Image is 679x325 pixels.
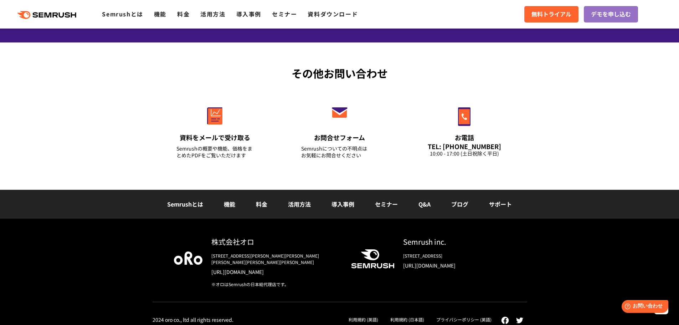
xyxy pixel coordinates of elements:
[224,200,235,208] a: 機能
[301,133,378,142] div: お問合せフォーム
[451,200,468,208] a: ブログ
[154,10,166,18] a: 機能
[426,150,503,157] div: 10:00 - 17:00 (土日祝除く平日)
[301,145,378,159] div: Semrushについての不明点は お気軽にお問合せください
[349,316,378,323] a: 利用規約 (英語)
[403,253,505,259] div: [STREET_ADDRESS]
[174,252,202,264] img: oro company
[591,10,631,19] span: デモを申し込む
[288,200,311,208] a: 活用方法
[211,237,340,247] div: 株式会社オロ
[153,65,527,81] div: その他お問い合わせ
[375,200,398,208] a: セミナー
[418,200,431,208] a: Q&A
[211,268,340,275] a: [URL][DOMAIN_NAME]
[426,133,503,142] div: お電話
[177,10,190,18] a: 料金
[524,6,578,22] a: 無料トライアル
[531,10,571,19] span: 無料トライアル
[176,133,253,142] div: 資料をメールで受け取る
[153,316,233,323] div: 2024 oro co., ltd all rights reserved.
[308,10,358,18] a: 資料ダウンロード
[489,200,512,208] a: サポート
[176,145,253,159] div: Semrushの概要や機能、価格をまとめたPDFをご覧いただけます
[436,316,492,323] a: プライバシーポリシー (英語)
[426,142,503,150] div: TEL: [PHONE_NUMBER]
[236,10,261,18] a: 導入事例
[616,297,671,317] iframe: Help widget launcher
[403,237,505,247] div: Semrush inc.
[200,10,225,18] a: 活用方法
[501,316,509,324] img: facebook
[390,316,424,323] a: 利用規約 (日本語)
[584,6,638,22] a: デモを申し込む
[272,10,297,18] a: セミナー
[211,253,340,265] div: [STREET_ADDRESS][PERSON_NAME][PERSON_NAME][PERSON_NAME][PERSON_NAME][PERSON_NAME]
[211,281,340,288] div: ※オロはSemrushの日本総代理店です。
[102,10,143,18] a: Semrushとは
[256,200,267,208] a: 料金
[286,92,393,168] a: お問合せフォーム Semrushについての不明点はお気軽にお問合せください
[331,200,354,208] a: 導入事例
[403,262,505,269] a: [URL][DOMAIN_NAME]
[167,200,203,208] a: Semrushとは
[516,318,523,323] img: twitter
[161,92,268,168] a: 資料をメールで受け取る Semrushの概要や機能、価格をまとめたPDFをご覧いただけます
